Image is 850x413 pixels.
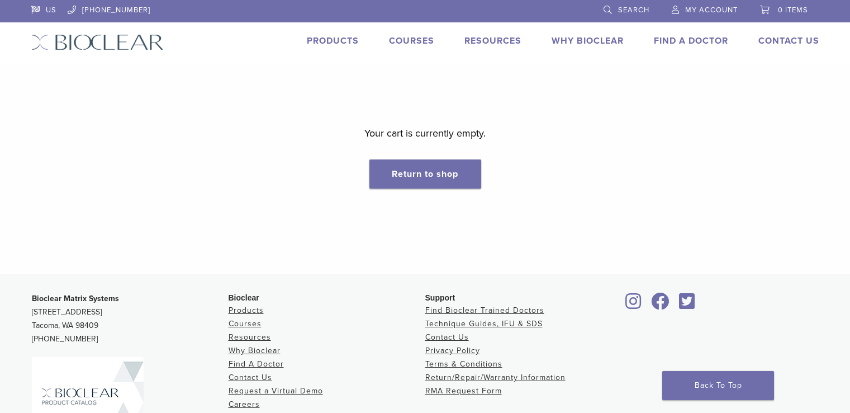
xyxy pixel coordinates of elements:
[676,299,699,311] a: Bioclear
[425,293,455,302] span: Support
[369,159,481,189] a: Return to shop
[685,6,738,15] span: My Account
[758,35,819,46] a: Contact Us
[307,35,359,46] a: Products
[552,35,624,46] a: Why Bioclear
[425,386,502,396] a: RMA Request Form
[622,299,645,311] a: Bioclear
[229,332,271,342] a: Resources
[425,332,469,342] a: Contact Us
[662,371,774,400] a: Back To Top
[425,359,502,369] a: Terms & Conditions
[31,34,164,50] img: Bioclear
[778,6,808,15] span: 0 items
[648,299,673,311] a: Bioclear
[229,319,262,328] a: Courses
[229,386,323,396] a: Request a Virtual Demo
[618,6,649,15] span: Search
[32,292,229,346] p: [STREET_ADDRESS] Tacoma, WA 98409 [PHONE_NUMBER]
[229,346,281,355] a: Why Bioclear
[229,359,284,369] a: Find A Doctor
[389,35,434,46] a: Courses
[425,373,566,382] a: Return/Repair/Warranty Information
[32,294,119,303] strong: Bioclear Matrix Systems
[425,319,543,328] a: Technique Guides, IFU & SDS
[229,400,260,409] a: Careers
[425,346,480,355] a: Privacy Policy
[425,306,544,315] a: Find Bioclear Trained Doctors
[364,125,486,142] p: Your cart is currently empty.
[654,35,728,46] a: Find A Doctor
[229,306,264,315] a: Products
[229,293,259,302] span: Bioclear
[229,373,272,382] a: Contact Us
[464,35,521,46] a: Resources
